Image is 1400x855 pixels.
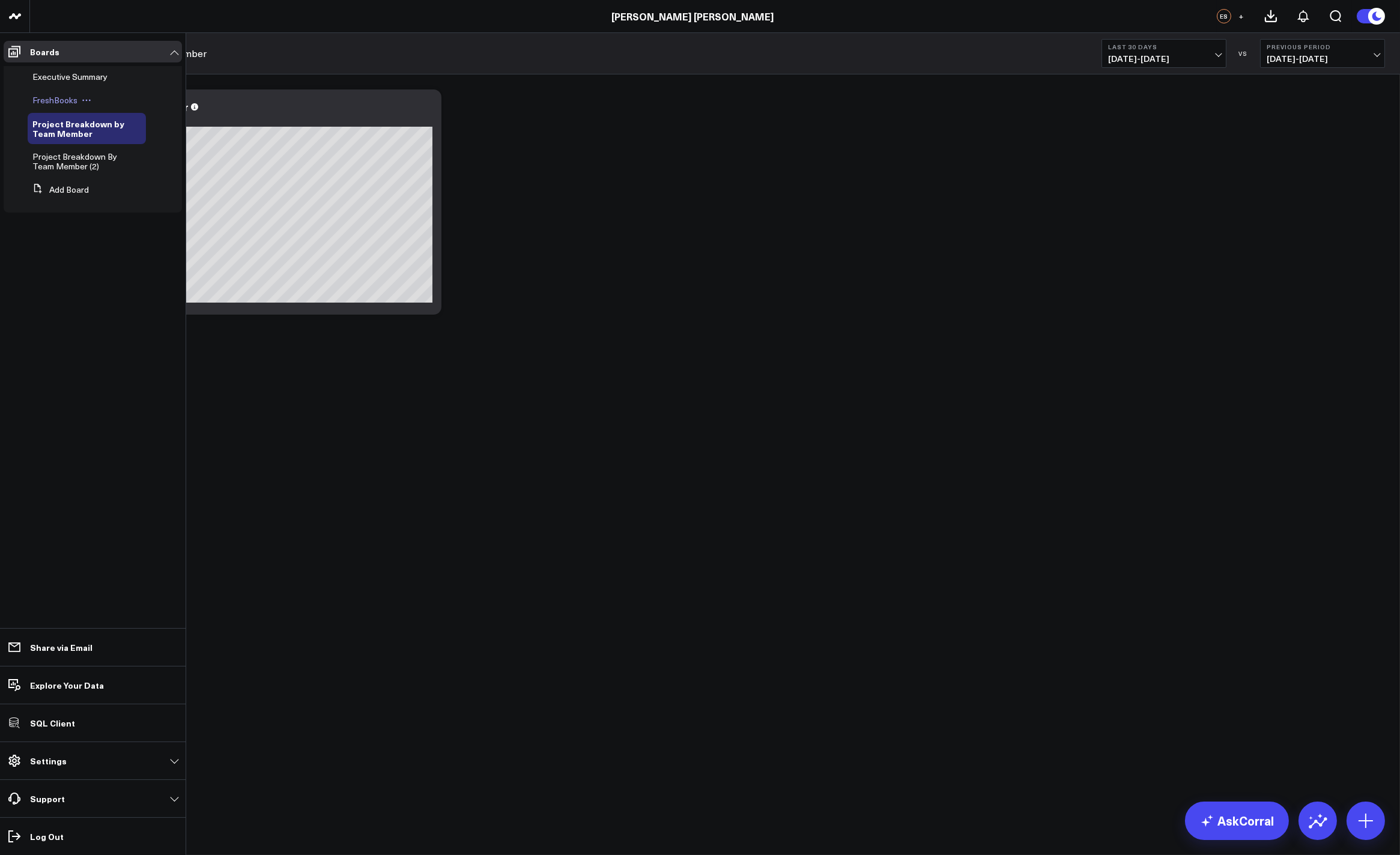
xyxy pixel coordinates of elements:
p: Settings [30,756,67,766]
p: Boards [30,47,59,56]
button: + [1234,9,1249,23]
span: Project Breakdown by Team Member [32,118,124,139]
p: SQL Client [30,718,75,728]
p: Share via Email [30,642,92,652]
span: FreshBooks [32,94,77,106]
span: Executive Summary [32,71,108,82]
p: Log Out [30,832,64,841]
span: Project Breakdown By Team Member (2) [32,151,117,172]
div: VS [1232,50,1254,57]
b: Last 30 Days [1108,43,1220,50]
a: Executive Summary [32,72,108,82]
p: Explore Your Data [30,680,104,690]
button: Previous Period[DATE]-[DATE] [1260,39,1385,68]
a: FreshBooks [32,95,77,105]
span: + [1239,12,1244,20]
a: [PERSON_NAME] [PERSON_NAME] [611,10,774,23]
button: Last 30 Days[DATE]-[DATE] [1102,39,1226,68]
button: Add Board [28,179,89,201]
a: Project Breakdown By Team Member (2) [32,152,134,171]
span: [DATE] - [DATE] [1108,54,1220,64]
div: ES [1217,9,1231,23]
a: Project Breakdown by Team Member [32,119,134,138]
span: [DATE] - [DATE] [1267,54,1378,64]
a: AskCorral [1185,802,1289,840]
b: Previous Period [1267,43,1378,50]
a: Log Out [4,826,182,847]
a: SQL Client [4,712,182,734]
p: Support [30,794,65,803]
